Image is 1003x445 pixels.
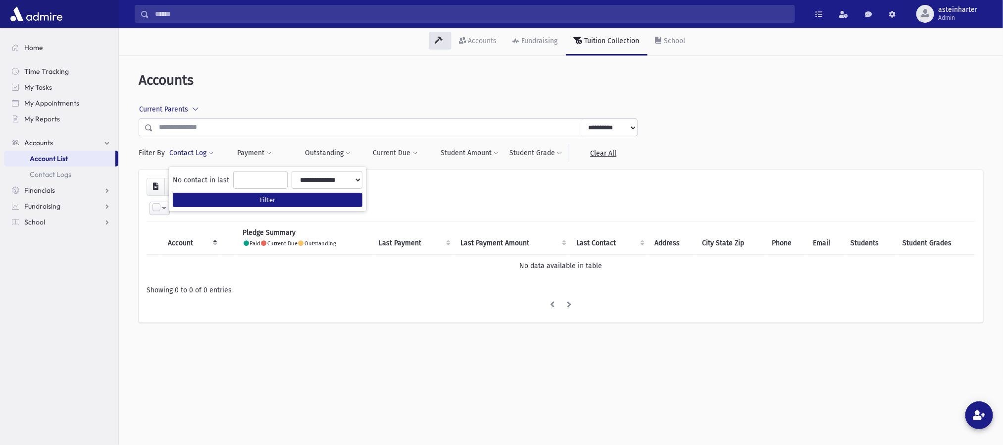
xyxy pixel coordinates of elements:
[697,221,766,254] th: City State Zip
[807,221,845,254] th: Email
[4,151,115,167] a: Account List
[169,144,214,162] button: Contact Log
[466,37,497,45] div: Accounts
[139,105,188,113] span: Current Parents
[897,221,975,254] th: Student Grades
[24,114,60,123] span: My Reports
[237,221,373,254] th: Pledge Summary Paid Current Due Outstanding
[373,221,454,254] th: Last Payment : activate to sort column ascending
[938,14,977,22] span: Admin
[24,138,53,147] span: Accounts
[24,67,69,76] span: Time Tracking
[4,40,118,56] a: Home
[4,214,118,230] a: School
[455,221,571,254] th: Last Payment Amount: activate to sort column ascending
[139,72,194,88] span: Accounts
[147,285,975,295] div: Showing 0 to 0 of 0 entries
[147,178,165,196] button: CSV
[24,186,55,195] span: Financials
[938,6,977,14] span: asteinharter
[4,167,118,182] a: Contact Logs
[4,135,118,151] a: Accounts
[648,28,694,56] a: School
[766,221,807,254] th: Phone
[30,154,68,163] span: Account List
[237,144,272,162] button: Payment
[4,95,118,111] a: My Appointments
[4,198,118,214] a: Fundraising
[451,28,505,56] a: Accounts
[372,144,418,162] button: Current Due
[24,83,52,92] span: My Tasks
[139,148,169,158] span: Filter By
[583,37,640,45] div: Tuition Collection
[4,182,118,198] a: Financials
[24,218,45,226] span: School
[8,4,65,24] img: AdmirePro
[24,99,79,108] span: My Appointments
[139,101,205,118] button: Current Parents
[30,170,71,179] span: Contact Logs
[509,144,562,162] button: Student Grade
[4,63,118,79] a: Time Tracking
[304,144,351,162] button: Outstanding
[520,37,558,45] div: Fundraising
[505,28,566,56] a: Fundraising
[662,37,686,45] div: School
[147,254,975,277] td: No data available in table
[164,178,184,196] button: Print
[24,43,43,52] span: Home
[4,111,118,127] a: My Reports
[845,221,897,254] th: Students
[243,240,336,247] small: Paid Current Due Outstanding
[566,28,648,56] a: Tuition Collection
[149,5,795,23] input: Search
[649,221,697,254] th: Address
[173,175,229,185] span: No contact in last
[570,221,649,254] th: Last Contact : activate to sort column ascending
[440,144,499,162] button: Student Amount
[569,144,638,162] a: Clear All
[162,221,221,254] th: Account: activate to sort column descending
[4,79,118,95] a: My Tasks
[24,202,60,211] span: Fundraising
[173,193,362,207] button: Filter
